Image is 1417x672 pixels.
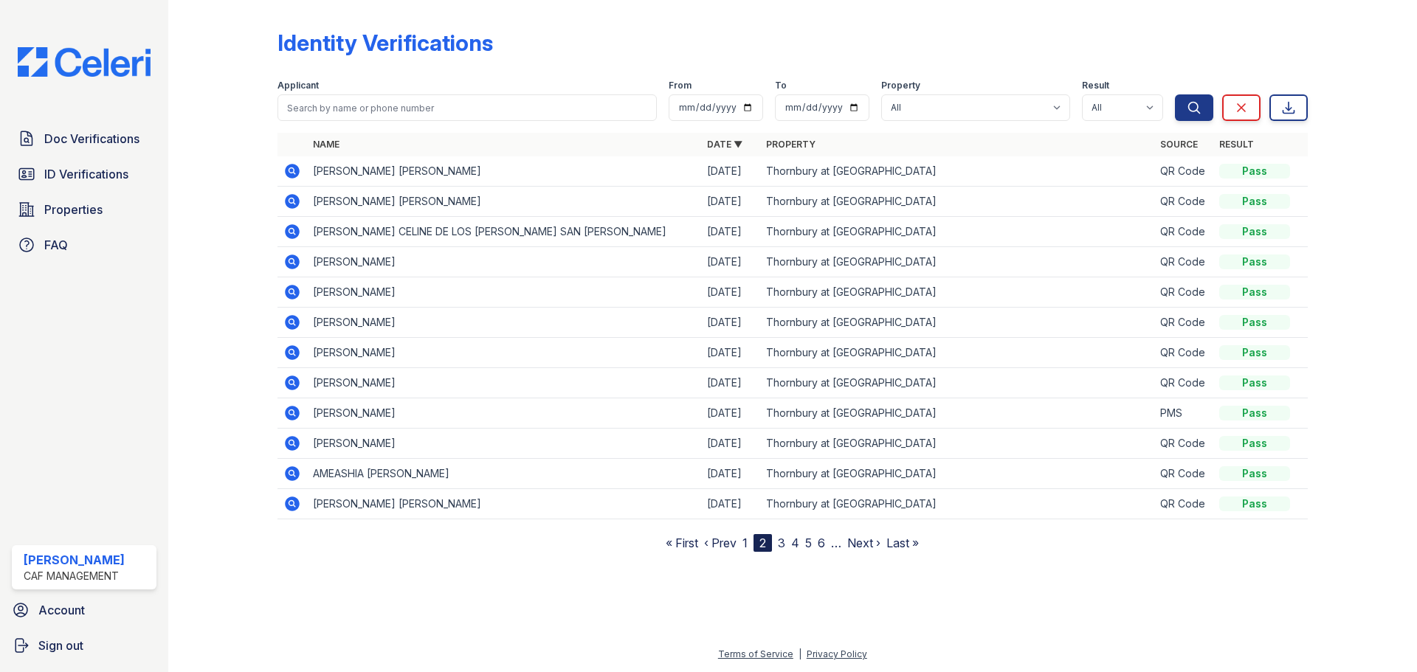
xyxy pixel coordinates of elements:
div: Pass [1219,224,1290,239]
td: Thornbury at [GEOGRAPHIC_DATA] [760,459,1154,489]
td: [PERSON_NAME] [PERSON_NAME] [307,489,701,519]
a: Source [1160,139,1198,150]
label: To [775,80,787,91]
a: Next › [847,536,880,550]
td: [DATE] [701,247,760,277]
div: Pass [1219,345,1290,360]
span: ID Verifications [44,165,128,183]
td: QR Code [1154,338,1213,368]
a: 4 [791,536,799,550]
a: ID Verifications [12,159,156,189]
td: [DATE] [701,489,760,519]
span: FAQ [44,236,68,254]
td: Thornbury at [GEOGRAPHIC_DATA] [760,277,1154,308]
td: [DATE] [701,187,760,217]
a: Date ▼ [707,139,742,150]
a: Privacy Policy [807,648,867,659]
label: Applicant [277,80,319,91]
input: Search by name or phone number [277,94,657,121]
td: [PERSON_NAME] [307,247,701,277]
td: [PERSON_NAME] [307,308,701,338]
td: QR Code [1154,308,1213,338]
label: Property [881,80,920,91]
div: CAF Management [24,569,125,583]
td: [PERSON_NAME] [307,429,701,459]
td: Thornbury at [GEOGRAPHIC_DATA] [760,398,1154,429]
td: Thornbury at [GEOGRAPHIC_DATA] [760,308,1154,338]
td: Thornbury at [GEOGRAPHIC_DATA] [760,247,1154,277]
label: Result [1082,80,1109,91]
div: 2 [754,534,772,552]
td: [PERSON_NAME] [307,338,701,368]
td: [PERSON_NAME] [PERSON_NAME] [307,156,701,187]
td: [PERSON_NAME] CELINE DE LOS [PERSON_NAME] SAN [PERSON_NAME] [307,217,701,247]
a: Result [1219,139,1254,150]
td: Thornbury at [GEOGRAPHIC_DATA] [760,187,1154,217]
td: QR Code [1154,429,1213,459]
a: 5 [805,536,812,550]
td: [PERSON_NAME] [307,368,701,398]
a: Property [766,139,816,150]
a: Name [313,139,339,150]
div: Pass [1219,254,1290,269]
td: QR Code [1154,459,1213,489]
div: Pass [1219,194,1290,209]
td: [DATE] [701,459,760,489]
td: [DATE] [701,156,760,187]
td: [DATE] [701,338,760,368]
td: QR Code [1154,247,1213,277]
a: 1 [742,536,748,550]
a: Terms of Service [718,648,793,659]
td: [PERSON_NAME] [307,277,701,308]
td: Thornbury at [GEOGRAPHIC_DATA] [760,368,1154,398]
img: CE_Logo_Blue-a8612792a0a2168367f1c8372b55b34899dd931a85d93a1a3d3e32e68fde9ad4.png [6,47,162,77]
td: [PERSON_NAME] [PERSON_NAME] [307,187,701,217]
td: QR Code [1154,489,1213,519]
a: Properties [12,195,156,224]
a: Sign out [6,631,162,660]
td: QR Code [1154,277,1213,308]
a: Last » [886,536,919,550]
td: [DATE] [701,217,760,247]
div: Pass [1219,315,1290,330]
td: Thornbury at [GEOGRAPHIC_DATA] [760,217,1154,247]
td: [DATE] [701,368,760,398]
span: … [831,534,841,552]
div: Pass [1219,285,1290,299]
td: [PERSON_NAME] [307,398,701,429]
div: [PERSON_NAME] [24,551,125,569]
div: Pass [1219,375,1290,390]
span: Account [38,601,85,619]
td: QR Code [1154,156,1213,187]
td: Thornbury at [GEOGRAPHIC_DATA] [760,156,1154,187]
div: Pass [1219,436,1290,451]
a: 3 [778,536,785,550]
a: 6 [818,536,825,550]
td: Thornbury at [GEOGRAPHIC_DATA] [760,489,1154,519]
td: [DATE] [701,277,760,308]
td: PMS [1154,398,1213,429]
a: Account [6,595,162,625]
td: QR Code [1154,217,1213,247]
a: Doc Verifications [12,124,156,153]
td: [DATE] [701,429,760,459]
td: QR Code [1154,187,1213,217]
div: Identity Verifications [277,30,493,56]
div: Pass [1219,496,1290,511]
td: Thornbury at [GEOGRAPHIC_DATA] [760,429,1154,459]
td: [DATE] [701,398,760,429]
label: From [669,80,692,91]
span: Doc Verifications [44,130,139,148]
a: FAQ [12,230,156,260]
div: Pass [1219,164,1290,179]
div: Pass [1219,406,1290,420]
a: ‹ Prev [704,536,737,550]
td: Thornbury at [GEOGRAPHIC_DATA] [760,338,1154,368]
span: Sign out [38,637,83,654]
span: Properties [44,201,103,218]
td: QR Code [1154,368,1213,398]
a: « First [666,536,698,550]
td: AMEASHIA [PERSON_NAME] [307,459,701,489]
div: | [799,648,801,659]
